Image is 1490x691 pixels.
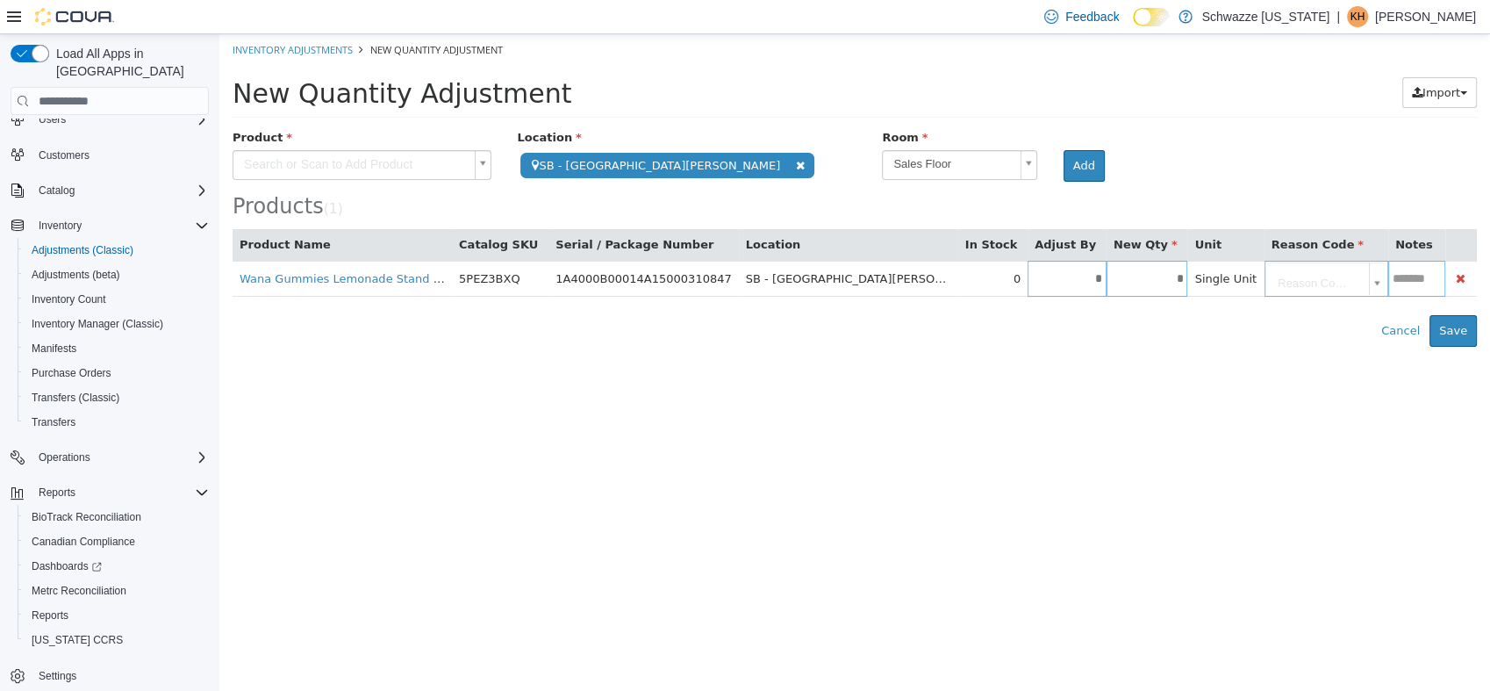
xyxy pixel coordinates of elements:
[32,482,82,503] button: Reports
[25,289,113,310] a: Inventory Count
[4,142,216,168] button: Customers
[18,554,216,579] a: Dashboards
[25,605,75,626] a: Reports
[32,180,82,201] button: Catalog
[4,178,216,203] button: Catalog
[1233,234,1250,255] button: Delete Product
[32,215,209,236] span: Inventory
[1336,6,1340,27] p: |
[39,184,75,198] span: Catalog
[32,342,76,356] span: Manifests
[4,480,216,505] button: Reports
[32,317,163,331] span: Inventory Manager (Classic)
[25,605,209,626] span: Reports
[32,366,111,380] span: Purchase Orders
[18,263,216,287] button: Adjustments (beta)
[32,215,89,236] button: Inventory
[1133,8,1170,26] input: Dark Mode
[18,361,216,385] button: Purchase Orders
[18,603,216,628] button: Reports
[32,109,73,130] button: Users
[25,264,209,285] span: Adjustments (beta)
[32,633,123,647] span: [US_STATE] CCRS
[18,385,216,410] button: Transfers (Classic)
[336,202,498,220] button: Serial / Package Number
[39,219,82,233] span: Inventory
[1048,228,1143,263] span: Reason Code...
[13,97,73,110] span: Product
[25,338,83,359] a: Manifests
[301,119,595,144] span: SB - [GEOGRAPHIC_DATA][PERSON_NAME]
[4,107,216,132] button: Users
[1052,204,1144,217] span: Reason Code
[25,412,82,433] a: Transfers
[32,180,209,201] span: Catalog
[25,338,209,359] span: Manifests
[4,213,216,238] button: Inventory
[39,148,90,162] span: Customers
[49,45,209,80] span: Load All Apps in [GEOGRAPHIC_DATA]
[25,507,209,528] span: BioTrack Reconciliation
[663,97,708,110] span: Room
[298,97,362,110] span: Location
[32,608,68,623] span: Reports
[1350,6,1365,27] span: KH
[1201,6,1329,27] p: Schwazze [US_STATE]
[18,238,216,263] button: Adjustments (Classic)
[663,117,793,144] span: Sales Floor
[32,666,83,687] a: Settings
[110,167,118,183] span: 1
[32,665,209,687] span: Settings
[18,410,216,435] button: Transfers
[32,559,102,573] span: Dashboards
[4,663,216,688] button: Settings
[32,243,133,257] span: Adjustments (Classic)
[13,9,133,22] a: Inventory Adjustments
[14,117,248,145] span: Search or Scan to Add Product
[32,145,97,166] a: Customers
[25,313,209,335] span: Inventory Manager (Classic)
[25,412,209,433] span: Transfers
[25,630,209,651] span: Washington CCRS
[32,447,97,468] button: Operations
[25,387,209,408] span: Transfers (Classic)
[32,510,141,524] span: BioTrack Reconciliation
[25,531,142,552] a: Canadian Compliance
[25,630,130,651] a: [US_STATE] CCRS
[1183,43,1257,75] button: Import
[32,535,135,549] span: Canadian Compliance
[894,204,958,217] span: New Qty
[844,116,885,148] button: Add
[25,240,209,261] span: Adjustments (Classic)
[25,387,126,408] a: Transfers (Classic)
[975,238,1037,251] span: Single Unit
[1210,281,1257,313] button: Save
[25,313,170,335] a: Inventory Manager (Classic)
[1133,26,1134,27] span: Dark Mode
[4,445,216,470] button: Operations
[25,580,133,601] a: Metrc Reconciliation
[151,9,283,22] span: New Quantity Adjustment
[32,268,120,282] span: Adjustments (beta)
[13,116,272,146] a: Search or Scan to Add Product
[32,144,209,166] span: Customers
[527,238,842,251] span: SB - [GEOGRAPHIC_DATA][PERSON_NAME] (Sales Floor)
[25,507,148,528] a: BioTrack Reconciliation
[35,8,114,25] img: Cova
[20,238,254,251] a: Wana Gummies Lemonade Stand 100mg
[32,292,106,306] span: Inventory Count
[25,240,140,261] a: Adjustments (Classic)
[18,628,216,652] button: [US_STATE] CCRS
[1065,8,1119,25] span: Feedback
[32,447,209,468] span: Operations
[18,529,216,554] button: Canadian Compliance
[32,584,126,598] span: Metrc Reconciliation
[746,202,801,220] button: In Stock
[975,202,1005,220] button: Unit
[1152,281,1210,313] button: Cancel
[25,363,118,384] a: Purchase Orders
[25,556,209,577] span: Dashboards
[25,264,127,285] a: Adjustments (beta)
[32,415,75,429] span: Transfers
[25,289,209,310] span: Inventory Count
